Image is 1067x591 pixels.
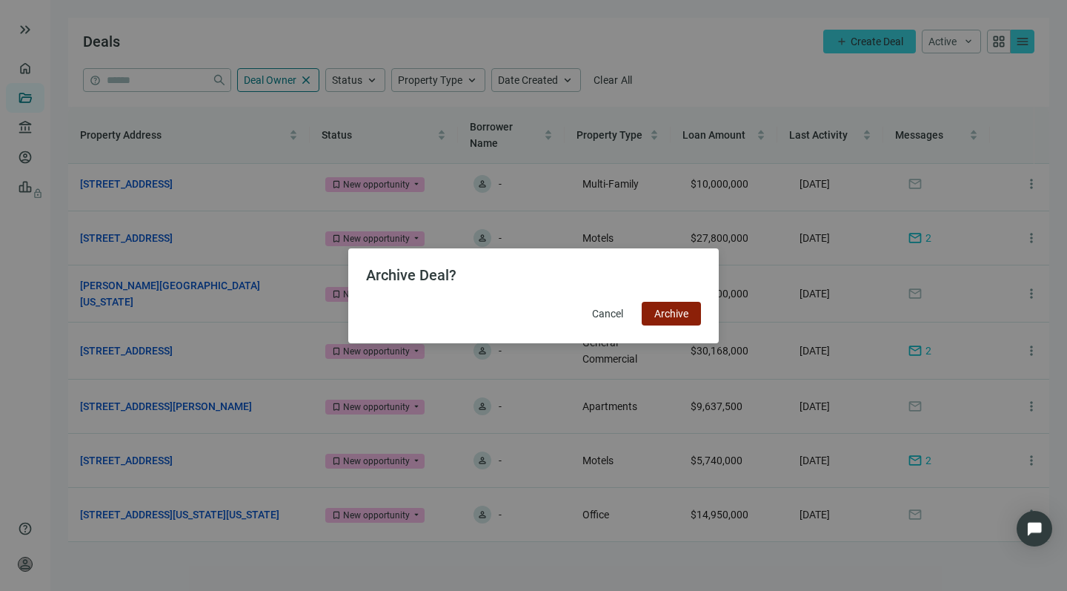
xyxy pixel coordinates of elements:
span: Cancel [592,308,623,320]
span: Archive [654,308,688,320]
button: Cancel [579,302,636,326]
div: Open Intercom Messenger [1017,511,1052,547]
button: Archive [642,302,701,326]
h2: Archive Deal? [366,266,701,284]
